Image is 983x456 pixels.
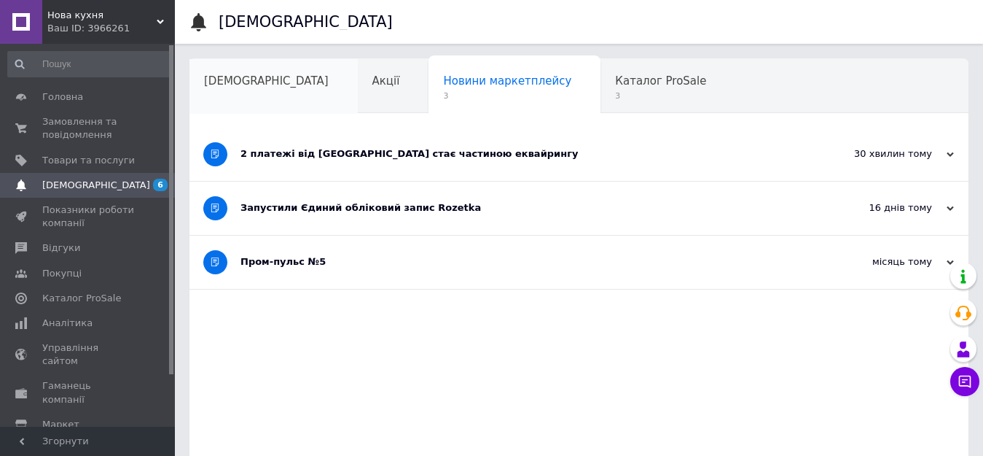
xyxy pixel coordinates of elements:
button: Чат з покупцем [950,367,979,396]
span: Новини маркетплейсу [443,74,571,88]
span: Відгуки [42,241,80,255]
div: місяць тому [808,255,954,268]
span: Замовлення та повідомлення [42,115,135,142]
input: Пошук [7,51,172,77]
div: 2 платежі від [GEOGRAPHIC_DATA] стає частиною еквайрингу [240,147,808,161]
div: 30 хвилин тому [808,147,954,161]
div: Запустили Єдиний обліковий запис Rozetka [240,201,808,215]
span: Маркет [42,418,79,431]
span: 3 [443,90,571,101]
span: [DEMOGRAPHIC_DATA] [204,74,329,88]
span: Головна [42,90,83,104]
span: Нова кухня [47,9,157,22]
div: 16 днів тому [808,201,954,215]
span: Каталог ProSale [615,74,706,88]
span: Акції [372,74,400,88]
div: Ваш ID: 3966261 [47,22,175,35]
span: Показники роботи компанії [42,204,135,230]
span: Покупці [42,267,82,280]
span: Управління сайтом [42,341,135,368]
span: 6 [153,179,168,191]
span: Аналітика [42,317,93,330]
span: 3 [615,90,706,101]
div: Пром-пульс №5 [240,255,808,268]
span: [DEMOGRAPHIC_DATA] [42,179,150,192]
span: Товари та послуги [42,154,135,167]
h1: [DEMOGRAPHIC_DATA] [219,13,393,31]
span: Каталог ProSale [42,292,121,305]
span: Гаманець компанії [42,379,135,406]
